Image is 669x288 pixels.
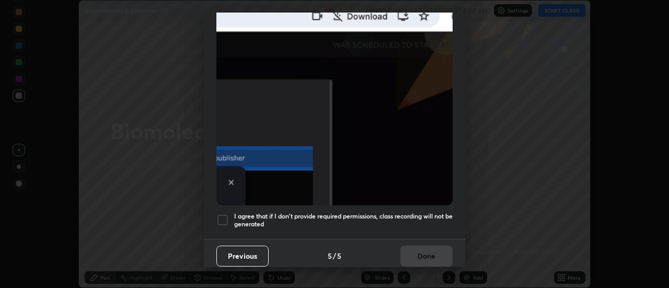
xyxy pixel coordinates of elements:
[333,250,336,261] h4: /
[234,212,453,228] h5: I agree that if I don't provide required permissions, class recording will not be generated
[337,250,341,261] h4: 5
[216,246,269,267] button: Previous
[328,250,332,261] h4: 5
